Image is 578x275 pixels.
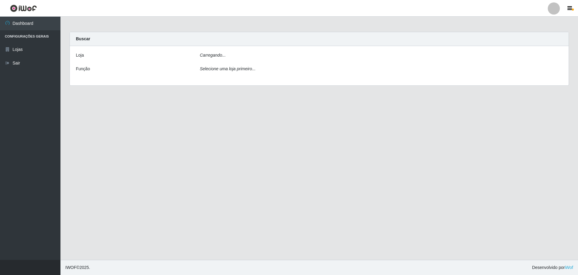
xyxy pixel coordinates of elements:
[10,5,37,12] img: CoreUI Logo
[76,36,90,41] strong: Buscar
[76,52,84,58] label: Loja
[532,264,573,271] span: Desenvolvido por
[65,265,76,270] span: IWOF
[565,265,573,270] a: iWof
[200,53,226,58] i: Carregando...
[200,66,255,71] i: Selecione uma loja primeiro...
[65,264,90,271] span: © 2025 .
[76,66,90,72] label: Função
